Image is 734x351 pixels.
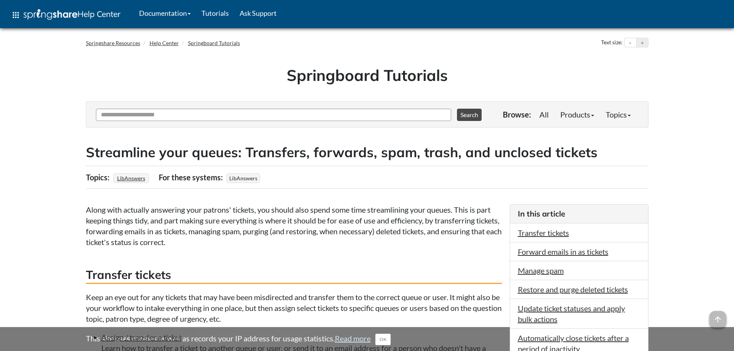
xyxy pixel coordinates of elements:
[503,109,531,120] p: Browse:
[518,266,564,275] a: Manage spam
[600,38,624,48] div: Text size:
[134,3,196,23] a: Documentation
[86,292,502,324] p: Keep an eye out for any tickets that may have been misdirected and transfer them to the correct q...
[86,204,502,247] p: Along with actually answering your patrons' tickets, you should also spend some time streamlining...
[86,170,111,185] div: Topics:
[518,247,608,256] a: Forward emails in as tickets
[518,208,640,219] h3: In this article
[188,40,240,46] a: Springboard Tutorials
[92,64,643,86] h1: Springboard Tutorials
[637,38,648,47] button: Increase text size
[159,170,225,185] div: For these systems:
[24,9,77,20] img: Springshare
[234,3,282,23] a: Ask Support
[709,312,726,321] a: arrow_upward
[86,143,648,162] h2: Streamline your queues: Transfers, forwards, spam, trash, and unclosed tickets
[149,40,179,46] a: Help Center
[554,107,600,122] a: Products
[116,173,146,184] a: LibAnswers
[518,285,628,294] a: Restore and purge deleted tickets
[518,304,625,324] a: Update ticket statuses and apply bulk actions
[6,3,126,27] a: apps Help Center
[227,173,260,183] span: LibAnswers
[709,311,726,328] span: arrow_upward
[101,333,181,342] a: Assign / transfer a ticket
[196,3,234,23] a: Tutorials
[77,9,121,19] span: Help Center
[11,10,20,20] span: apps
[78,333,656,345] div: This site uses cookies as well as records your IP address for usage statistics.
[625,38,636,47] button: Decrease text size
[518,228,569,237] a: Transfer tickets
[600,107,637,122] a: Topics
[86,40,140,46] a: Springshare Resources
[86,267,502,284] h3: Transfer tickets
[457,109,482,121] button: Search
[534,107,554,122] a: All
